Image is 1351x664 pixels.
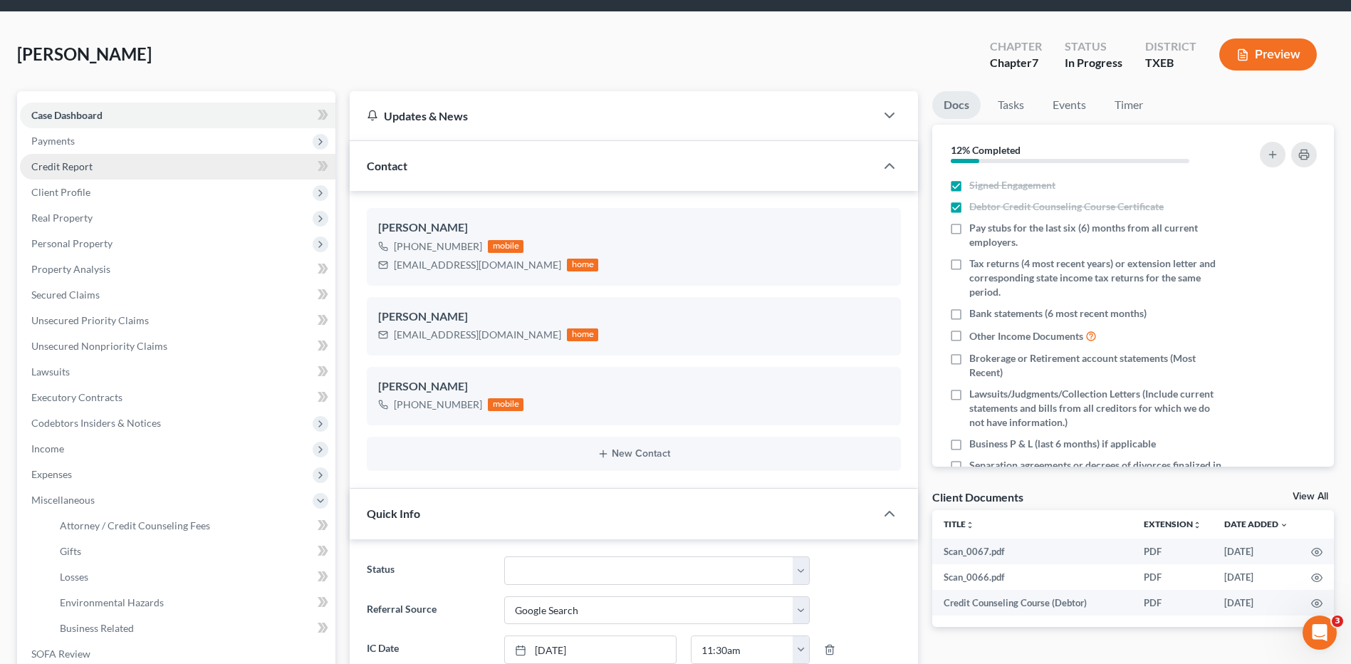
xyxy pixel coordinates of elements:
[48,616,335,641] a: Business Related
[1219,38,1317,71] button: Preview
[60,545,81,557] span: Gifts
[31,135,75,147] span: Payments
[1280,521,1288,529] i: expand_more
[20,385,335,410] a: Executory Contracts
[48,564,335,590] a: Losses
[1293,492,1328,502] a: View All
[969,306,1147,321] span: Bank statements (6 most recent months)
[378,448,890,460] button: New Contact
[567,328,598,341] div: home
[31,494,95,506] span: Miscellaneous
[31,289,100,301] span: Secured Claims
[31,648,90,660] span: SOFA Review
[20,282,335,308] a: Secured Claims
[20,256,335,282] a: Property Analysis
[969,458,1221,487] span: Separation agreements or decrees of divorces finalized in the past 2 years
[31,442,64,455] span: Income
[969,221,1221,249] span: Pay stubs for the last six (6) months from all current employers.
[692,636,793,663] input: -- : --
[378,378,890,395] div: [PERSON_NAME]
[20,333,335,359] a: Unsecured Nonpriority Claims
[932,539,1132,564] td: Scan_0067.pdf
[1145,38,1196,55] div: District
[1144,519,1201,529] a: Extensionunfold_more
[1132,539,1213,564] td: PDF
[969,329,1083,343] span: Other Income Documents
[360,636,496,664] label: IC Date
[990,55,1042,71] div: Chapter
[1103,91,1154,119] a: Timer
[31,417,161,429] span: Codebtors Insiders & Notices
[31,314,149,326] span: Unsecured Priority Claims
[1132,590,1213,616] td: PDF
[60,596,164,608] span: Environmental Hazards
[969,437,1156,451] span: Business P & L (last 6 months) if applicable
[1213,590,1300,616] td: [DATE]
[944,519,974,529] a: Titleunfold_more
[986,91,1036,119] a: Tasks
[394,258,561,272] div: [EMAIL_ADDRESS][DOMAIN_NAME]
[31,391,122,403] span: Executory Contracts
[20,308,335,333] a: Unsecured Priority Claims
[1032,56,1038,69] span: 7
[932,91,981,119] a: Docs
[60,519,210,531] span: Attorney / Credit Counseling Fees
[932,564,1132,590] td: Scan_0066.pdf
[1303,616,1337,650] iframe: Intercom live chat
[48,539,335,564] a: Gifts
[1224,519,1288,529] a: Date Added expand_more
[31,468,72,480] span: Expenses
[17,43,152,64] span: [PERSON_NAME]
[31,160,93,172] span: Credit Report
[1065,55,1122,71] div: In Progress
[969,351,1221,380] span: Brokerage or Retirement account statements (Most Recent)
[394,328,561,342] div: [EMAIL_ADDRESS][DOMAIN_NAME]
[31,212,93,224] span: Real Property
[360,596,496,625] label: Referral Source
[31,186,90,198] span: Client Profile
[951,144,1021,156] strong: 12% Completed
[1213,564,1300,590] td: [DATE]
[378,308,890,326] div: [PERSON_NAME]
[20,154,335,180] a: Credit Report
[394,239,482,254] div: [PHONE_NUMBER]
[31,237,113,249] span: Personal Property
[20,359,335,385] a: Lawsuits
[60,571,88,583] span: Losses
[360,556,496,585] label: Status
[969,256,1221,299] span: Tax returns (4 most recent years) or extension letter and corresponding state income tax returns ...
[932,590,1132,616] td: Credit Counseling Course (Debtor)
[1041,91,1097,119] a: Events
[969,199,1164,214] span: Debtor Credit Counseling Course Certificate
[60,622,134,634] span: Business Related
[1213,539,1300,564] td: [DATE]
[31,263,110,275] span: Property Analysis
[990,38,1042,55] div: Chapter
[488,398,523,411] div: mobile
[1132,564,1213,590] td: PDF
[505,636,676,663] a: [DATE]
[1193,521,1201,529] i: unfold_more
[31,365,70,378] span: Lawsuits
[1065,38,1122,55] div: Status
[367,507,420,520] span: Quick Info
[567,259,598,271] div: home
[367,159,407,172] span: Contact
[367,108,858,123] div: Updates & News
[966,521,974,529] i: unfold_more
[488,240,523,253] div: mobile
[1332,616,1343,627] span: 3
[378,219,890,237] div: [PERSON_NAME]
[932,489,1023,504] div: Client Documents
[969,178,1055,192] span: Signed Engagement
[31,340,167,352] span: Unsecured Nonpriority Claims
[394,398,482,412] div: [PHONE_NUMBER]
[20,103,335,128] a: Case Dashboard
[31,109,103,121] span: Case Dashboard
[48,513,335,539] a: Attorney / Credit Counseling Fees
[969,387,1221,430] span: Lawsuits/Judgments/Collection Letters (Include current statements and bills from all creditors fo...
[48,590,335,616] a: Environmental Hazards
[1145,55,1196,71] div: TXEB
